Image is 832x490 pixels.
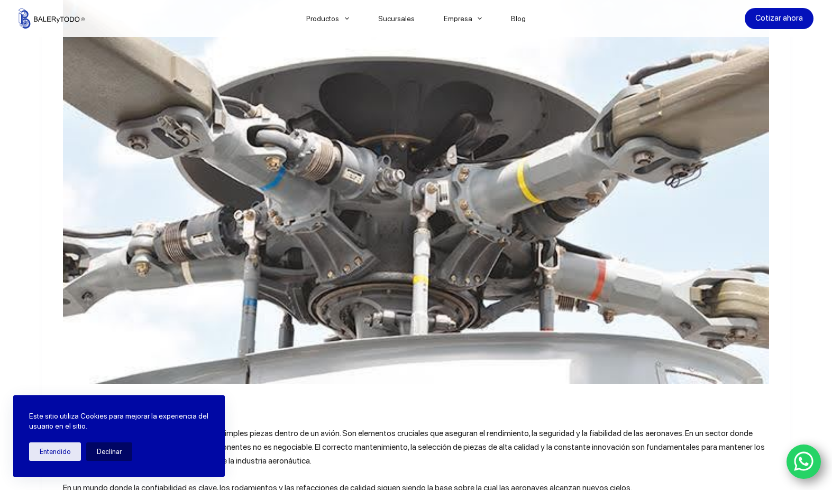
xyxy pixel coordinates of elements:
[29,442,81,461] button: Entendido
[745,8,813,29] a: Cotizar ahora
[63,428,765,466] span: Los rodamientos y refacciones son más que simples piezas dentro de un avión. Son elementos crucia...
[787,444,821,479] a: WhatsApp
[29,411,209,432] p: Este sitio utiliza Cookies para mejorar la experiencia del usuario en el sitio.
[86,442,132,461] button: Declinar
[19,8,85,29] img: Balerytodo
